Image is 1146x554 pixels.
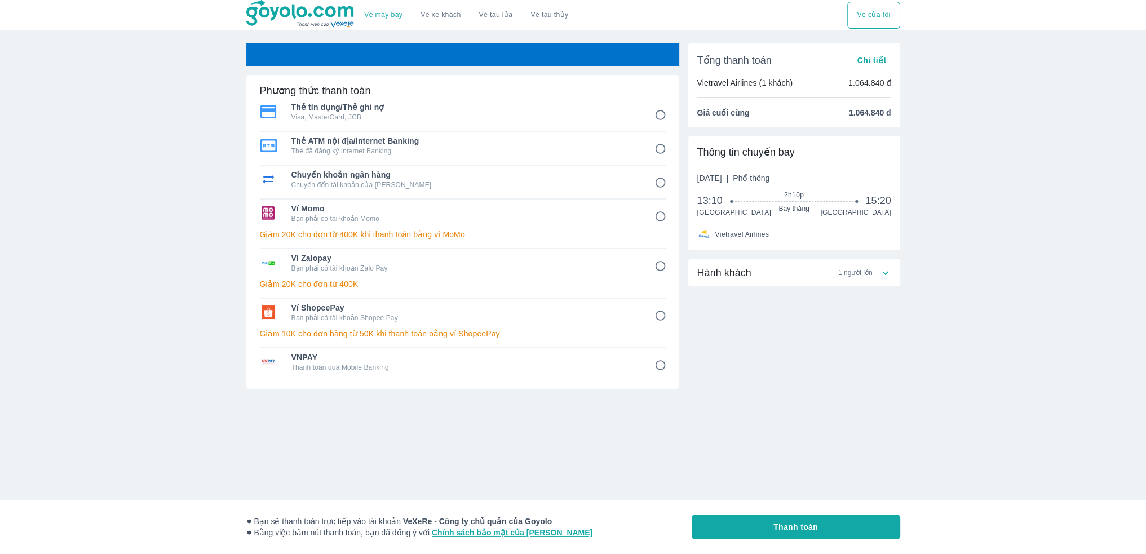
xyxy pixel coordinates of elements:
[291,203,639,214] span: Ví Momo
[732,204,856,213] span: Bay thẳng
[260,348,666,375] div: VNPAYVNPAYThanh toán qua Mobile Banking
[260,200,666,227] div: Ví MomoVí MomoBạn phải có tài khoản Momo
[260,305,277,319] img: Ví ShopeePay
[732,190,856,200] span: 2h10p
[260,328,666,339] p: Giảm 10K cho đơn hàng từ 50K khi thanh toán bằng ví ShopeePay
[421,11,461,19] a: Vé xe khách
[865,194,891,207] span: 15:20
[688,259,900,286] div: Hành khách1 người lớn
[291,113,639,122] p: Visa, MasterCard, JCB
[733,174,769,183] span: Phổ thông
[291,180,639,189] p: Chuyển đến tài khoản của [PERSON_NAME]
[260,98,666,125] div: Thẻ tín dụng/Thẻ ghi nợThẻ tín dụng/Thẻ ghi nợVisa, MasterCard, JCB
[857,56,886,65] span: Chi tiết
[260,84,371,97] h6: Phương thức thanh toán
[260,256,277,269] img: Ví Zalopay
[291,101,639,113] span: Thẻ tín dụng/Thẻ ghi nợ
[852,52,891,68] button: Chi tiết
[697,145,891,159] div: Thông tin chuyến bay
[260,166,666,193] div: Chuyển khoản ngân hàngChuyển khoản ngân hàngChuyển đến tài khoản của [PERSON_NAME]
[773,521,818,533] span: Thanh toán
[260,105,277,118] img: Thẻ tín dụng/Thẻ ghi nợ
[697,54,772,67] span: Tổng thanh toán
[432,528,592,537] a: Chính sách bảo mật của [PERSON_NAME]
[260,249,666,276] div: Ví ZalopayVí ZalopayBạn phải có tài khoản Zalo Pay
[260,299,666,326] div: Ví ShopeePayVí ShopeePayBạn phải có tài khoản Shopee Pay
[260,206,277,220] img: Ví Momo
[246,516,593,527] span: Bạn sẽ thanh toán trực tiếp vào tài khoản
[697,194,732,207] span: 13:10
[291,264,639,273] p: Bạn phải có tài khoản Zalo Pay
[521,2,577,29] button: Vé tàu thủy
[291,363,639,372] p: Thanh toán qua Mobile Banking
[260,355,277,369] img: VNPAY
[291,352,639,363] span: VNPAY
[291,214,639,223] p: Bạn phải có tài khoản Momo
[715,230,769,239] span: Vietravel Airlines
[403,517,552,526] strong: VeXeRe - Công ty chủ quản của Goyolo
[697,77,793,88] p: Vietravel Airlines (1 khách)
[697,172,770,184] span: [DATE]
[291,135,639,147] span: Thẻ ATM nội địa/Internet Banking
[246,527,593,538] span: Bằng việc bấm nút thanh toán, bạn đã đồng ý với
[838,268,873,277] span: 1 người lớn
[291,313,639,322] p: Bạn phải có tài khoản Shopee Pay
[470,2,522,29] a: Vé tàu lửa
[260,229,666,240] p: Giảm 20K cho đơn từ 400K khi thanh toán bằng ví MoMo
[260,132,666,159] div: Thẻ ATM nội địa/Internet BankingThẻ ATM nội địa/Internet BankingThẻ đã đăng ký Internet Banking
[364,11,402,19] a: Vé máy bay
[697,107,750,118] span: Giá cuối cùng
[291,252,639,264] span: Ví Zalopay
[260,278,666,290] p: Giảm 20K cho đơn từ 400K
[291,302,639,313] span: Ví ShopeePay
[697,266,751,280] span: Hành khách
[848,77,891,88] p: 1.064.840 đ
[291,147,639,156] p: Thẻ đã đăng ký Internet Banking
[692,515,900,539] button: Thanh toán
[355,2,577,29] div: choose transportation mode
[291,169,639,180] span: Chuyển khoản ngân hàng
[260,139,277,152] img: Thẻ ATM nội địa/Internet Banking
[847,2,900,29] button: Vé của tôi
[260,172,277,186] img: Chuyển khoản ngân hàng
[727,174,729,183] span: |
[847,2,900,29] div: choose transportation mode
[849,107,891,118] span: 1.064.840 đ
